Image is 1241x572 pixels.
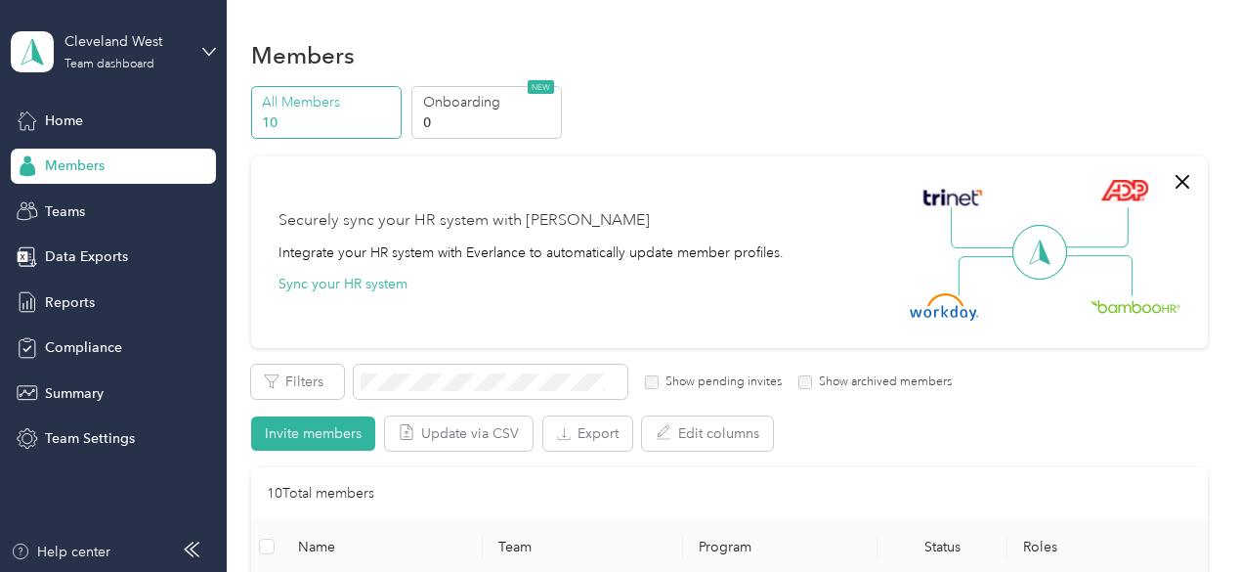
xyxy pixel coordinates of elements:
[11,542,110,562] button: Help center
[423,112,556,133] p: 0
[385,417,533,451] button: Update via CSV
[45,110,83,131] span: Home
[278,274,407,294] button: Sync your HR system
[528,80,554,94] span: NEW
[251,417,375,451] button: Invite members
[45,383,104,404] span: Summary
[812,374,952,391] label: Show archived members
[642,417,773,451] button: Edit columns
[45,155,105,176] span: Members
[267,483,374,505] p: 10 Total members
[1091,299,1180,313] img: BambooHR
[64,59,154,70] div: Team dashboard
[278,209,650,233] div: Securely sync your HR system with [PERSON_NAME]
[278,242,784,263] div: Integrate your HR system with Everlance to automatically update member profiles.
[45,292,95,313] span: Reports
[951,207,1019,249] img: Line Left Up
[423,92,556,112] p: Onboarding
[1064,255,1133,297] img: Line Right Down
[45,337,122,358] span: Compliance
[1132,462,1241,572] iframe: Everlance-gr Chat Button Frame
[659,374,782,391] label: Show pending invites
[262,112,395,133] p: 10
[543,417,632,451] button: Export
[1100,179,1148,201] img: ADP
[251,365,344,399] button: Filters
[919,184,987,211] img: Trinet
[64,31,187,52] div: Cleveland West
[262,92,395,112] p: All Members
[45,201,85,222] span: Teams
[1060,207,1129,248] img: Line Right Up
[298,539,467,555] span: Name
[45,428,135,449] span: Team Settings
[910,293,978,321] img: Workday
[958,255,1026,295] img: Line Left Down
[251,45,355,66] h1: Members
[45,246,128,267] span: Data Exports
